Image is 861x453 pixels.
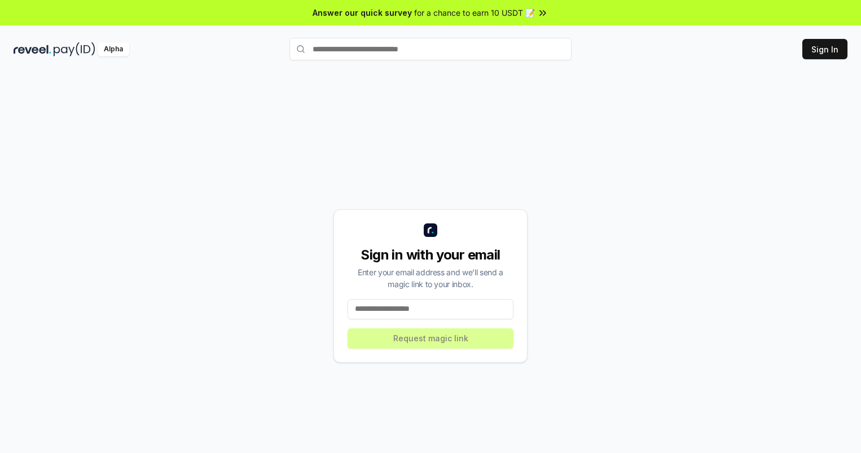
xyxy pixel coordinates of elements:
span: for a chance to earn 10 USDT 📝 [414,7,535,19]
img: pay_id [54,42,95,56]
span: Answer our quick survey [313,7,412,19]
button: Sign In [802,39,847,59]
div: Sign in with your email [348,246,513,264]
div: Alpha [98,42,129,56]
img: logo_small [424,223,437,237]
div: Enter your email address and we’ll send a magic link to your inbox. [348,266,513,290]
img: reveel_dark [14,42,51,56]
